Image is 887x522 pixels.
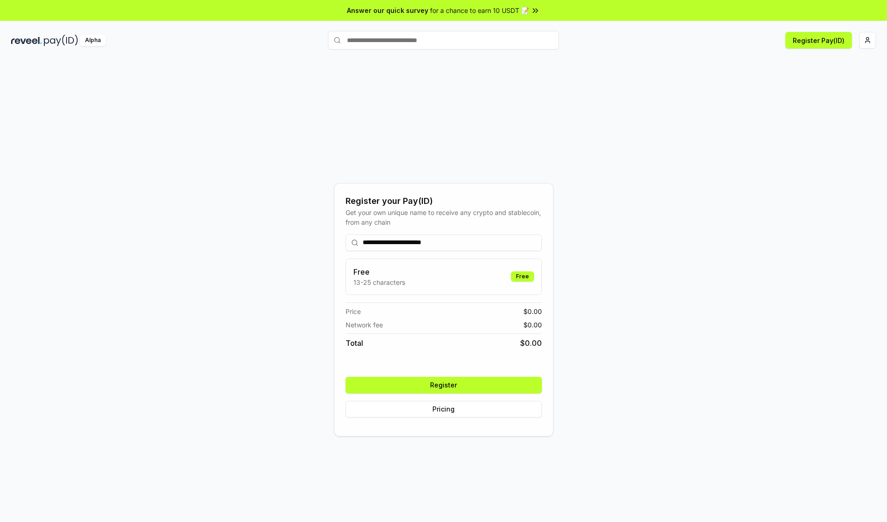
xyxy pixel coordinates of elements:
[785,32,852,49] button: Register Pay(ID)
[520,338,542,349] span: $ 0.00
[346,320,383,330] span: Network fee
[346,195,542,208] div: Register your Pay(ID)
[511,271,534,282] div: Free
[523,307,542,316] span: $ 0.00
[11,35,42,46] img: reveel_dark
[346,377,542,393] button: Register
[430,6,529,15] span: for a chance to earn 10 USDT 📝
[346,401,542,418] button: Pricing
[346,307,361,316] span: Price
[346,338,363,349] span: Total
[347,6,428,15] span: Answer our quick survey
[353,266,405,277] h3: Free
[44,35,78,46] img: pay_id
[523,320,542,330] span: $ 0.00
[80,35,106,46] div: Alpha
[353,277,405,287] p: 13-25 characters
[346,208,542,227] div: Get your own unique name to receive any crypto and stablecoin, from any chain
